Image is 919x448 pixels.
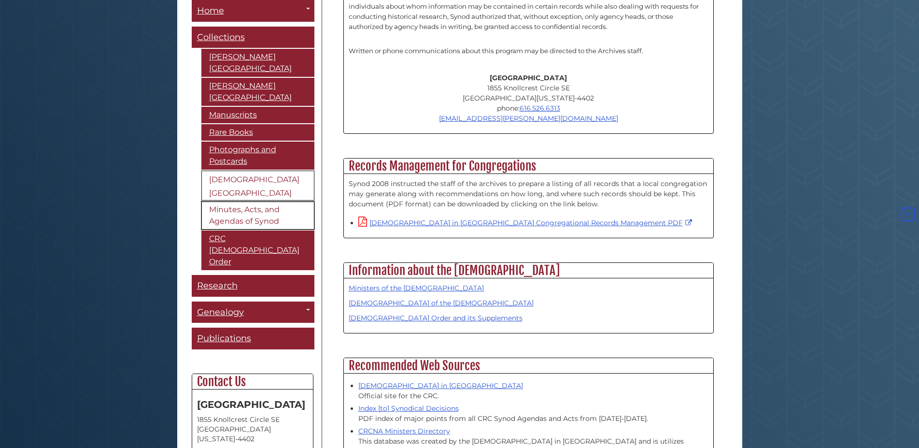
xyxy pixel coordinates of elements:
p: 1855 Knollcrest Circle SE [GEOGRAPHIC_DATA][US_STATE]-4402 phone: [349,73,708,124]
a: [DEMOGRAPHIC_DATA] Order and its Supplements [349,314,523,322]
strong: [GEOGRAPHIC_DATA] [197,399,305,410]
div: PDF index of major points from all CRC Synod Agendas and Acts from [DATE]-[DATE]. [358,414,708,424]
strong: [GEOGRAPHIC_DATA] [490,73,567,82]
h2: Recommended Web Sources [344,358,713,374]
a: Research [192,275,314,297]
div: Official site for the CRC. [358,391,708,401]
span: Genealogy [197,307,244,318]
a: Ministers of the [DEMOGRAPHIC_DATA] [349,284,484,292]
a: Publications [192,328,314,349]
span: Collections [197,32,245,43]
a: [DEMOGRAPHIC_DATA] in [GEOGRAPHIC_DATA] [358,381,523,390]
a: Manuscripts [201,107,314,123]
a: [PERSON_NAME][GEOGRAPHIC_DATA] [201,49,314,77]
h2: Contact Us [192,374,313,390]
h2: Records Management for Congregations [344,159,713,174]
span: Publications [197,333,251,344]
address: 1855 Knollcrest Circle SE [GEOGRAPHIC_DATA][US_STATE]-4402 [197,415,308,444]
a: Collections [192,27,314,48]
a: [DEMOGRAPHIC_DATA][GEOGRAPHIC_DATA] [201,171,314,201]
span: Research [197,280,238,291]
span: Written or phone communications about this program may be directed to the Archives staff. [349,47,643,55]
a: 616.526.6313 [520,104,560,113]
a: Back to Top [899,210,917,219]
span: Home [197,5,224,16]
a: [EMAIL_ADDRESS][PERSON_NAME][DOMAIN_NAME] [439,114,618,123]
a: Rare Books [201,124,314,141]
a: [DEMOGRAPHIC_DATA] in [GEOGRAPHIC_DATA] Congregational Records Management PDF [358,218,694,227]
h2: Information about the [DEMOGRAPHIC_DATA] [344,263,713,278]
a: Minutes, Acts, and Agendas of Synod [201,202,314,230]
a: Photographs and Postcards [201,142,314,170]
a: [DEMOGRAPHIC_DATA] of the [DEMOGRAPHIC_DATA] [349,299,534,307]
a: [PERSON_NAME][GEOGRAPHIC_DATA] [201,78,314,106]
p: Synod 2008 instructed the staff of the archives to prepare a listing of all records that a local ... [349,179,708,209]
a: CRC [DEMOGRAPHIC_DATA] Order [201,231,314,270]
a: Index [to] Synodical Decisions [358,404,459,413]
a: Genealogy [192,302,314,323]
a: CRCNA Ministers Directory [358,427,450,435]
